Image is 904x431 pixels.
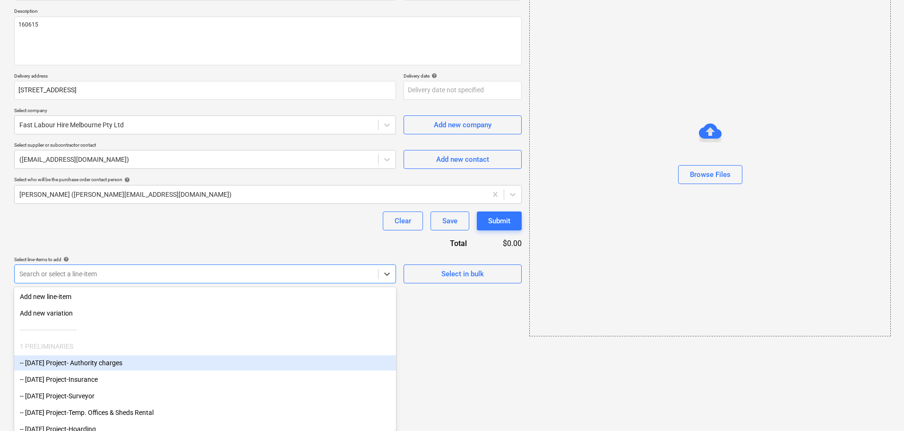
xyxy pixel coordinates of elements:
button: Select in bulk [404,264,522,283]
input: Delivery address [14,81,396,100]
div: -- 3-01-04 Project-Surveyor [14,388,396,404]
div: Add new line-item [14,289,396,304]
div: ------------------------------ [14,322,396,337]
button: Clear [383,211,423,230]
button: Submit [477,211,522,230]
span: help [61,256,69,262]
div: -- [DATE] Project-Surveyor [14,388,396,404]
button: Add new contact [404,150,522,169]
button: Browse Files [678,165,742,184]
p: Description [14,8,522,16]
p: Select company [14,107,396,115]
div: -- [DATE] Project-Temp. Offices & Sheds Rental [14,405,396,420]
div: Delivery date [404,73,522,79]
div: -- 3-01-05 Project-Temp. Offices & Sheds Rental [14,405,396,420]
div: Total [399,238,482,249]
iframe: Chat Widget [857,386,904,431]
div: -- 3-01-01 Project- Authority charges [14,355,396,370]
div: Select line-items to add [14,256,396,263]
button: Add new company [404,115,522,134]
div: Save [442,215,457,227]
p: Delivery address [14,73,396,81]
span: help [430,73,437,79]
textarea: 160615 [14,17,522,65]
input: Delivery date not specified [404,81,522,100]
div: Add new contact [436,153,489,166]
div: Clear [395,215,411,227]
div: -- 3-01-02 Project-Insurance [14,372,396,387]
div: Select who will be the purchase order contact person [14,176,522,183]
p: Select supplier or subcontractor contact [14,142,396,150]
button: Save [430,211,469,230]
div: $0.00 [482,238,522,249]
div: Add new company [434,119,491,131]
div: Add new variation [14,306,396,321]
div: Browse Files [690,168,731,181]
span: help [122,177,130,183]
div: -- [DATE] Project-Insurance [14,372,396,387]
div: Select in bulk [441,268,484,280]
div: Submit [488,215,510,227]
div: -- [DATE] Project- Authority charges [14,355,396,370]
div: 1 PRELIMINARIES [14,339,396,354]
